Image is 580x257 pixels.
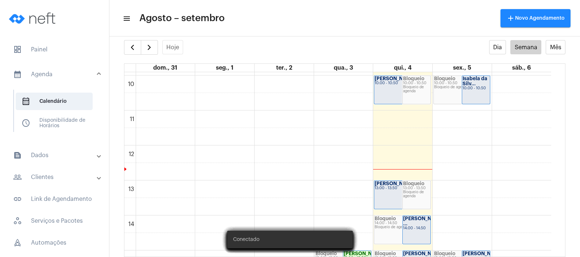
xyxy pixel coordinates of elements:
div: Bloqueio de agenda [434,85,490,89]
button: Próximo Semana [141,40,158,55]
button: Novo Agendamento [500,9,571,27]
a: 1 de setembro de 2025 [214,64,235,72]
strong: Bloqueio [434,76,455,81]
span: Conectado [233,236,259,243]
div: Bloqueio de agenda [375,225,430,229]
mat-panel-title: Agenda [13,70,97,79]
div: 11 [128,116,136,122]
div: 10:00 - 10:50 [463,86,490,90]
div: 10 [127,81,136,87]
mat-expansion-panel-header: sidenav iconDados [4,147,109,164]
span: Calendário [16,93,93,110]
span: Disponibilidade de Horários [16,114,93,132]
span: sidenav icon [22,119,30,128]
div: 13:00 - 13:50 [375,186,430,190]
div: 14:00 - 14:50 [375,221,430,225]
div: Bloqueio de agenda [403,190,430,198]
div: 13 [127,186,136,192]
span: sidenav icon [13,45,22,54]
div: 10:00 - 10:50 [375,81,430,85]
button: Dia [489,40,506,54]
div: 13:00 - 13:50 [403,186,430,190]
strong: [PERSON_NAME]... [375,181,420,186]
mat-icon: sidenav icon [13,70,22,79]
mat-panel-title: Dados [13,151,97,160]
span: Agosto – setembro [139,12,225,24]
mat-panel-title: Clientes [13,173,97,182]
div: 10:00 - 10:50 [403,81,430,85]
mat-icon: sidenav icon [123,14,130,23]
button: Semana [510,40,541,54]
a: 4 de setembro de 2025 [393,64,413,72]
mat-expansion-panel-header: sidenav iconAgenda [4,63,109,86]
mat-icon: sidenav icon [13,173,22,182]
img: logo-neft-novo-2.png [6,4,61,33]
div: 14 [127,221,136,227]
strong: [PERSON_NAME]... [375,76,420,81]
strong: [PERSON_NAME]... [344,251,389,256]
div: 14:00 - 14:50 [403,226,430,230]
span: sidenav icon [13,217,22,225]
mat-icon: sidenav icon [13,151,22,160]
div: 12 [127,151,136,157]
span: Automações [7,234,102,252]
span: Serviços e Pacotes [7,212,102,230]
span: sidenav icon [22,97,30,106]
a: 5 de setembro de 2025 [452,64,473,72]
strong: Bloqueio [403,76,424,81]
strong: [PERSON_NAME] ... [403,216,444,226]
strong: Bloqueio [434,251,455,256]
mat-expansion-panel-header: sidenav iconClientes [4,168,109,186]
a: 31 de agosto de 2025 [152,64,179,72]
strong: Bloqueio [403,181,424,186]
div: Bloqueio de agenda [403,85,430,93]
strong: Bloqueio [375,251,396,256]
button: Semana Anterior [124,40,141,55]
span: sidenav icon [13,238,22,247]
a: 2 de setembro de 2025 [275,64,294,72]
mat-icon: sidenav icon [13,195,22,203]
button: Mês [546,40,565,54]
a: 6 de setembro de 2025 [511,64,532,72]
strong: Bloqueio [375,216,396,221]
div: 10:00 - 10:50 [434,81,490,85]
span: Painel [7,41,102,58]
span: Novo Agendamento [506,16,565,21]
button: Hoje [162,40,183,54]
span: Link de Agendamento [7,190,102,208]
mat-icon: add [506,14,515,23]
strong: Isabela da Silv... [463,76,487,86]
a: 3 de setembro de 2025 [332,64,355,72]
div: sidenav iconAgenda [4,86,109,142]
